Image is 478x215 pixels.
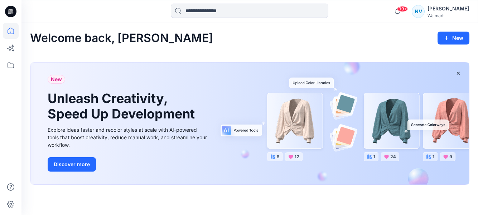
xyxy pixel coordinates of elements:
a: Discover more [48,157,209,172]
span: New [51,75,62,84]
button: New [438,32,469,45]
div: NV [412,5,425,18]
div: Walmart [428,13,469,18]
h1: Unleash Creativity, Speed Up Development [48,91,198,122]
button: Discover more [48,157,96,172]
span: 99+ [397,6,408,12]
div: [PERSON_NAME] [428,4,469,13]
div: Explore ideas faster and recolor styles at scale with AI-powered tools that boost creativity, red... [48,126,209,149]
h2: Welcome back, [PERSON_NAME] [30,32,213,45]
